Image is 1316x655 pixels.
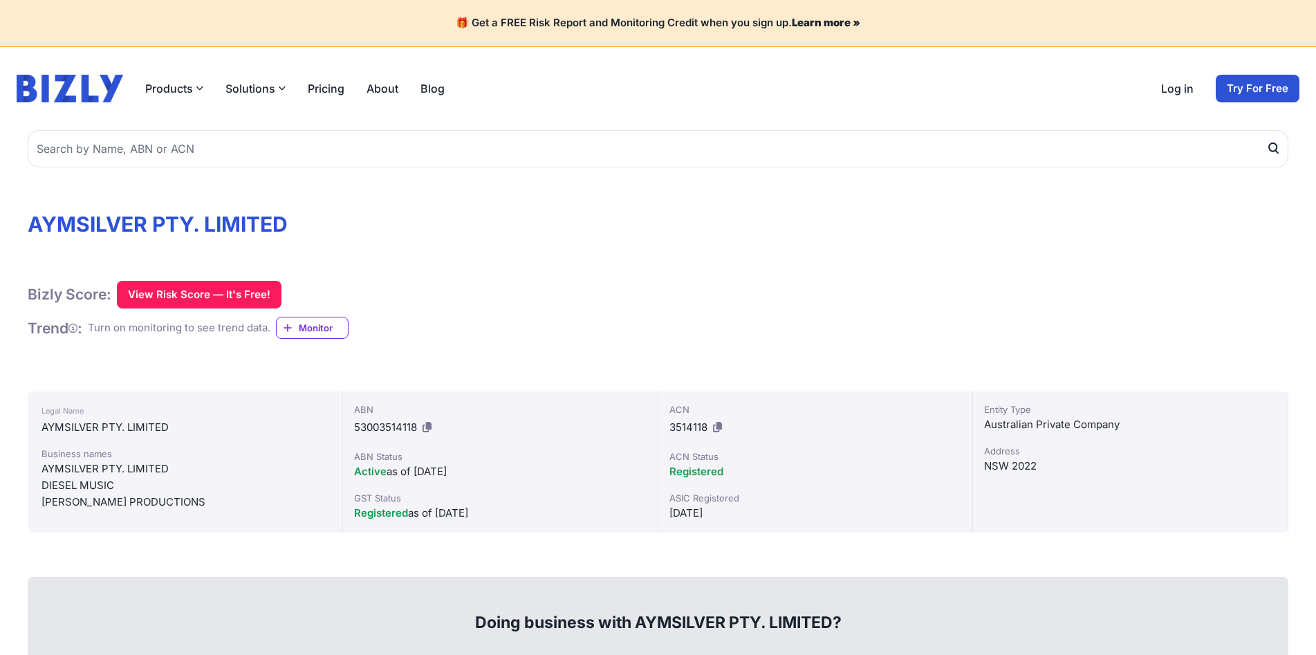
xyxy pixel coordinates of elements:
div: Doing business with AYMSILVER PTY. LIMITED? [43,589,1273,634]
span: Monitor [299,321,348,335]
div: Entity Type [984,403,1277,416]
div: Address [984,444,1277,458]
h1: Trend : [28,319,82,338]
div: [PERSON_NAME] PRODUCTIONS [41,494,328,510]
span: 53003514118 [354,421,417,434]
span: 3514118 [669,421,707,434]
button: Products [145,80,203,97]
a: About [367,80,398,97]
span: Registered [669,465,723,478]
a: Pricing [308,80,344,97]
div: DIESEL MUSIC [41,477,328,494]
a: Learn more » [792,16,860,29]
span: Active [354,465,387,478]
div: Australian Private Company [984,416,1277,433]
div: Business names [41,447,328,461]
button: View Risk Score — It's Free! [117,281,281,308]
div: as of [DATE] [354,463,647,480]
div: ACN Status [669,450,962,463]
h1: Bizly Score: [28,285,111,304]
div: AYMSILVER PTY. LIMITED [41,461,328,477]
div: ABN Status [354,450,647,463]
div: GST Status [354,491,647,505]
h1: AYMSILVER PTY. LIMITED [28,212,1288,237]
div: ABN [354,403,647,416]
h4: 🎁 Get a FREE Risk Report and Monitoring Credit when you sign up. [17,17,1299,30]
div: ACN [669,403,962,416]
input: Search by Name, ABN or ACN [28,130,1288,167]
div: Legal Name [41,403,328,419]
a: Try For Free [1216,75,1299,102]
div: [DATE] [669,505,962,522]
div: NSW 2022 [984,458,1277,474]
a: Blog [420,80,445,97]
div: ASIC Registered [669,491,962,505]
a: Log in [1161,80,1194,97]
div: AYMSILVER PTY. LIMITED [41,419,328,436]
a: Monitor [276,317,349,339]
button: Solutions [225,80,286,97]
div: as of [DATE] [354,505,647,522]
div: Turn on monitoring to see trend data. [88,320,270,336]
span: Registered [354,506,408,519]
